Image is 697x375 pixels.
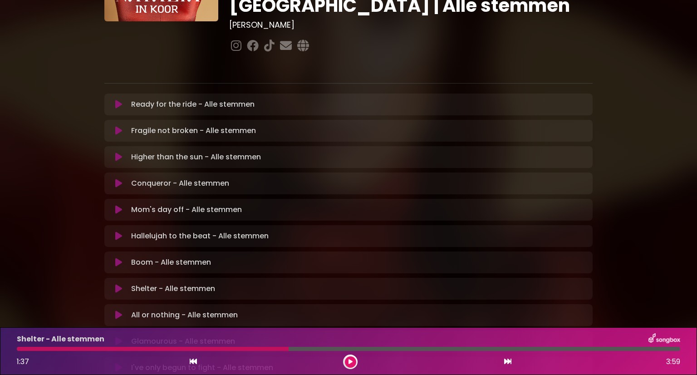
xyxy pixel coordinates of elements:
p: Hallelujah to the beat - Alle stemmen [131,231,269,242]
h3: [PERSON_NAME] [229,20,593,30]
span: 1:37 [17,356,29,367]
p: Ready for the ride - Alle stemmen [131,99,255,110]
p: Shelter - Alle stemmen [131,283,215,294]
p: Mom's day off - Alle stemmen [131,204,242,215]
p: Higher than the sun - Alle stemmen [131,152,261,163]
p: All or nothing - Alle stemmen [131,310,238,321]
img: songbox-logo-white.png [648,333,680,345]
span: 3:59 [666,356,680,367]
p: Fragile not broken - Alle stemmen [131,125,256,136]
p: Boom - Alle stemmen [131,257,211,268]
p: Shelter - Alle stemmen [17,334,104,345]
p: Conqueror - Alle stemmen [131,178,229,189]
